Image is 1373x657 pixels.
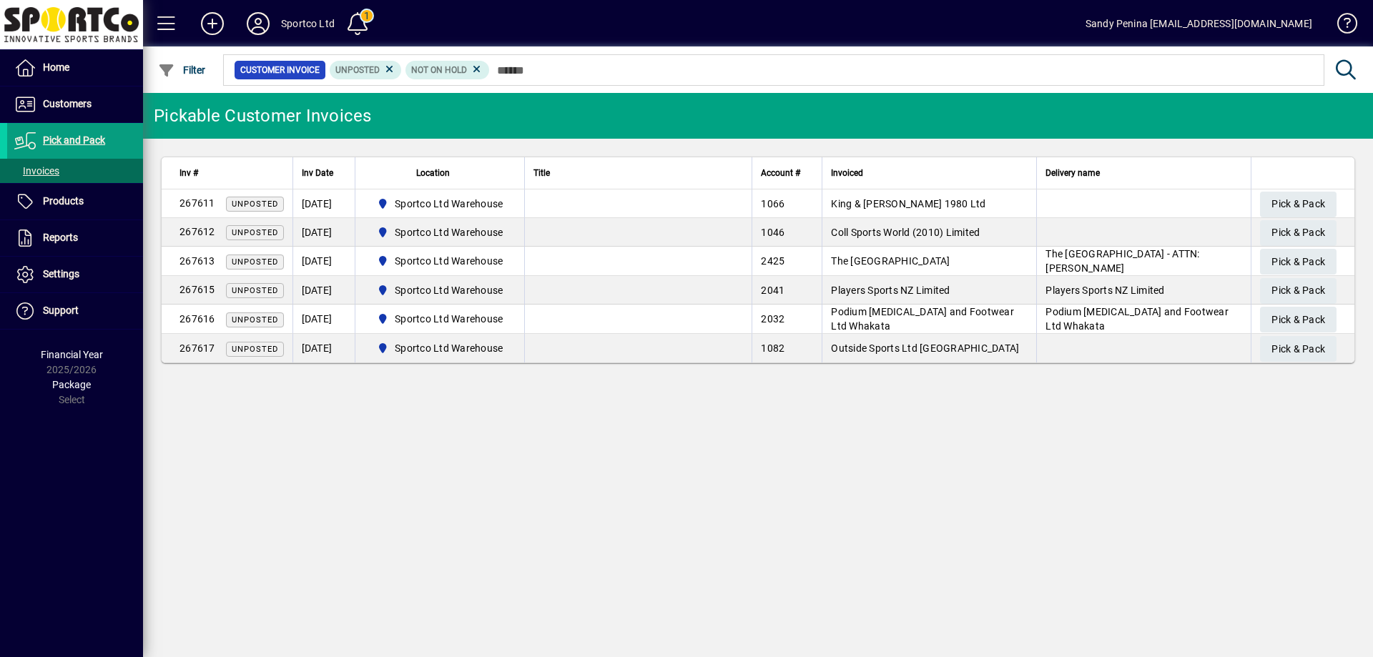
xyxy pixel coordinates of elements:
[831,165,1028,181] div: Invoiced
[232,257,278,267] span: Unposted
[761,313,784,325] span: 2032
[1260,249,1337,275] button: Pick & Pack
[232,199,278,209] span: Unposted
[292,247,355,276] td: [DATE]
[1260,220,1337,246] button: Pick & Pack
[43,305,79,316] span: Support
[52,379,91,390] span: Package
[761,165,800,181] span: Account #
[395,254,503,268] span: Sportco Ltd Warehouse
[292,218,355,247] td: [DATE]
[831,198,985,209] span: King & [PERSON_NAME] 1980 Ltd
[43,61,69,73] span: Home
[1271,192,1325,216] span: Pick & Pack
[395,197,503,211] span: Sportco Ltd Warehouse
[335,65,380,75] span: Unposted
[7,257,143,292] a: Settings
[179,313,215,325] span: 267616
[232,286,278,295] span: Unposted
[371,310,509,327] span: Sportco Ltd Warehouse
[240,63,320,77] span: Customer Invoice
[1271,279,1325,302] span: Pick & Pack
[416,165,450,181] span: Location
[371,252,509,270] span: Sportco Ltd Warehouse
[7,159,143,183] a: Invoices
[831,342,1019,354] span: Outside Sports Ltd [GEOGRAPHIC_DATA]
[154,57,210,83] button: Filter
[302,165,346,181] div: Inv Date
[158,64,206,76] span: Filter
[831,165,863,181] span: Invoiced
[371,340,509,357] span: Sportco Ltd Warehouse
[7,220,143,256] a: Reports
[395,225,503,239] span: Sportco Ltd Warehouse
[405,61,489,79] mat-chip: Hold Status: Not On Hold
[154,104,372,127] div: Pickable Customer Invoices
[7,184,143,219] a: Products
[761,285,784,296] span: 2041
[831,255,950,267] span: The [GEOGRAPHIC_DATA]
[761,227,784,238] span: 1046
[232,315,278,325] span: Unposted
[179,226,215,237] span: 267612
[831,306,1014,332] span: Podium [MEDICAL_DATA] and Footwear Ltd Whakata
[371,282,509,299] span: Sportco Ltd Warehouse
[302,165,333,181] span: Inv Date
[1260,307,1337,332] button: Pick & Pack
[190,11,235,36] button: Add
[179,342,215,354] span: 267617
[232,345,278,354] span: Unposted
[1271,221,1325,244] span: Pick & Pack
[1045,306,1229,332] span: Podium [MEDICAL_DATA] and Footwear Ltd Whakata
[179,197,215,209] span: 267611
[281,12,335,35] div: Sportco Ltd
[235,11,281,36] button: Profile
[364,165,516,181] div: Location
[1327,3,1355,49] a: Knowledge Base
[1086,12,1312,35] div: Sandy Penina [EMAIL_ADDRESS][DOMAIN_NAME]
[761,165,813,181] div: Account #
[1260,278,1337,304] button: Pick & Pack
[14,165,59,177] span: Invoices
[395,341,503,355] span: Sportco Ltd Warehouse
[292,276,355,305] td: [DATE]
[761,198,784,209] span: 1066
[831,285,950,296] span: Players Sports NZ Limited
[292,334,355,362] td: [DATE]
[371,195,509,212] span: Sportco Ltd Warehouse
[761,255,784,267] span: 2425
[179,255,215,267] span: 267613
[43,232,78,243] span: Reports
[761,342,784,354] span: 1082
[1271,308,1325,332] span: Pick & Pack
[395,312,503,326] span: Sportco Ltd Warehouse
[533,165,550,181] span: Title
[179,165,198,181] span: Inv #
[1271,337,1325,361] span: Pick & Pack
[7,87,143,122] a: Customers
[292,189,355,218] td: [DATE]
[43,195,84,207] span: Products
[43,98,92,109] span: Customers
[1260,336,1337,362] button: Pick & Pack
[1271,250,1325,274] span: Pick & Pack
[7,50,143,86] a: Home
[1045,165,1100,181] span: Delivery name
[41,349,103,360] span: Financial Year
[411,65,467,75] span: Not On Hold
[1045,165,1242,181] div: Delivery name
[7,293,143,329] a: Support
[179,165,284,181] div: Inv #
[232,228,278,237] span: Unposted
[1045,248,1199,274] span: The [GEOGRAPHIC_DATA] - ATTN:[PERSON_NAME]
[533,165,743,181] div: Title
[831,227,980,238] span: Coll Sports World (2010) Limited
[43,268,79,280] span: Settings
[330,61,402,79] mat-chip: Customer Invoice Status: Unposted
[179,284,215,295] span: 267615
[43,134,105,146] span: Pick and Pack
[371,224,509,241] span: Sportco Ltd Warehouse
[1260,192,1337,217] button: Pick & Pack
[292,305,355,334] td: [DATE]
[1045,285,1164,296] span: Players Sports NZ Limited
